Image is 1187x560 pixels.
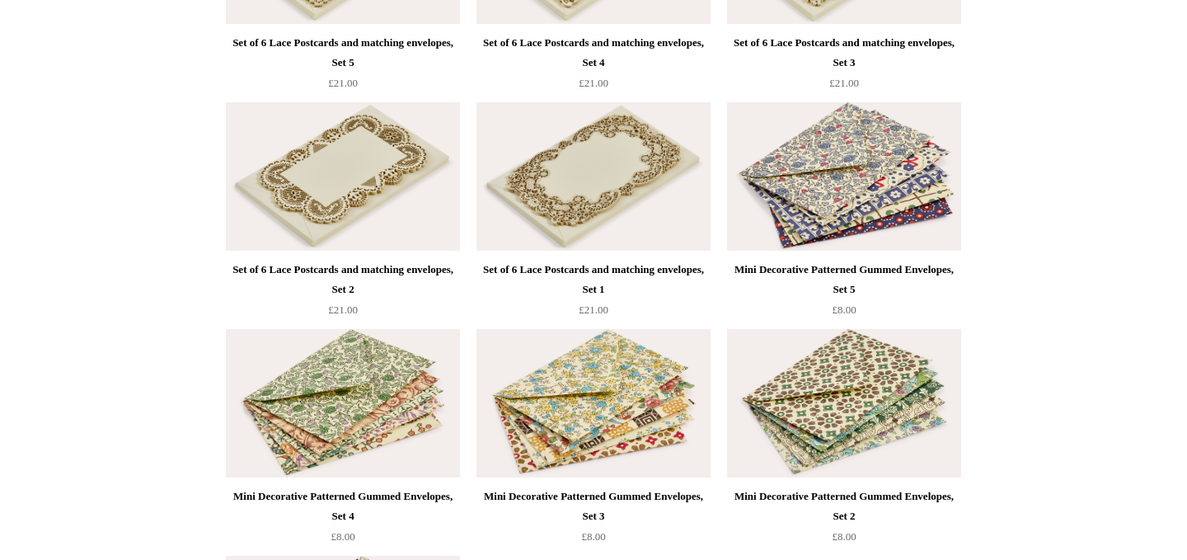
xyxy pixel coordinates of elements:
span: £8.00 [832,530,856,543]
a: Mini Decorative Patterned Gummed Envelopes, Set 3 Mini Decorative Patterned Gummed Envelopes, Set 3 [476,329,711,478]
a: Mini Decorative Patterned Gummed Envelopes, Set 2 £8.00 [727,487,961,554]
div: Set of 6 Lace Postcards and matching envelopes, Set 1 [481,260,706,299]
span: £21.00 [829,77,859,89]
a: Set of 6 Lace Postcards and matching envelopes, Set 4 £21.00 [476,33,711,101]
a: Set of 6 Lace Postcards and matching envelopes, Set 2 £21.00 [226,260,460,327]
a: Set of 6 Lace Postcards and matching envelopes, Set 1 £21.00 [476,260,711,327]
a: Mini Decorative Patterned Gummed Envelopes, Set 4 Mini Decorative Patterned Gummed Envelopes, Set 4 [226,329,460,478]
span: £8.00 [331,530,354,543]
a: Mini Decorative Patterned Gummed Envelopes, Set 5 Mini Decorative Patterned Gummed Envelopes, Set 5 [727,102,961,251]
div: Set of 6 Lace Postcards and matching envelopes, Set 3 [731,33,957,73]
a: Set of 6 Lace Postcards and matching envelopes, Set 3 £21.00 [727,33,961,101]
img: Mini Decorative Patterned Gummed Envelopes, Set 3 [476,329,711,478]
span: £21.00 [328,304,358,316]
div: Mini Decorative Patterned Gummed Envelopes, Set 2 [731,487,957,526]
img: Mini Decorative Patterned Gummed Envelopes, Set 2 [727,329,961,478]
span: £8.00 [832,304,856,316]
div: Mini Decorative Patterned Gummed Envelopes, Set 4 [230,487,456,526]
div: Set of 6 Lace Postcards and matching envelopes, Set 4 [481,33,706,73]
a: Mini Decorative Patterned Gummed Envelopes, Set 2 Mini Decorative Patterned Gummed Envelopes, Set 2 [727,329,961,478]
a: Set of 6 Lace Postcards and matching envelopes, Set 1 Set of 6 Lace Postcards and matching envelo... [476,102,711,251]
a: Mini Decorative Patterned Gummed Envelopes, Set 5 £8.00 [727,260,961,327]
span: £21.00 [579,77,608,89]
img: Set of 6 Lace Postcards and matching envelopes, Set 1 [476,102,711,251]
a: Set of 6 Lace Postcards and matching envelopes, Set 2 Set of 6 Lace Postcards and matching envelo... [226,102,460,251]
img: Mini Decorative Patterned Gummed Envelopes, Set 5 [727,102,961,251]
img: Set of 6 Lace Postcards and matching envelopes, Set 2 [226,102,460,251]
img: Mini Decorative Patterned Gummed Envelopes, Set 4 [226,329,460,478]
a: Mini Decorative Patterned Gummed Envelopes, Set 3 £8.00 [476,487,711,554]
span: £8.00 [581,530,605,543]
div: Mini Decorative Patterned Gummed Envelopes, Set 5 [731,260,957,299]
span: £21.00 [579,304,608,316]
a: Set of 6 Lace Postcards and matching envelopes, Set 5 £21.00 [226,33,460,101]
div: Mini Decorative Patterned Gummed Envelopes, Set 3 [481,487,706,526]
a: Mini Decorative Patterned Gummed Envelopes, Set 4 £8.00 [226,487,460,554]
div: Set of 6 Lace Postcards and matching envelopes, Set 2 [230,260,456,299]
span: £21.00 [328,77,358,89]
div: Set of 6 Lace Postcards and matching envelopes, Set 5 [230,33,456,73]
